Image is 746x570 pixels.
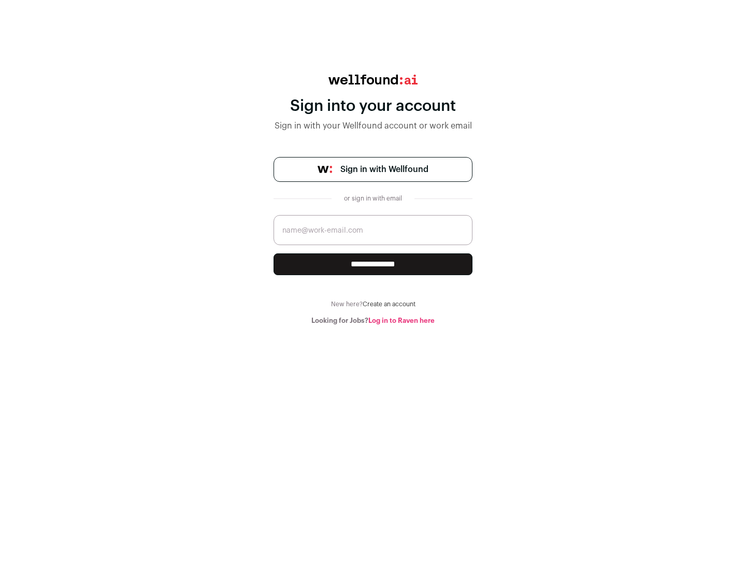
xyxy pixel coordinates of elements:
[368,317,435,324] a: Log in to Raven here
[274,317,472,325] div: Looking for Jobs?
[340,163,428,176] span: Sign in with Wellfound
[274,157,472,182] a: Sign in with Wellfound
[274,215,472,245] input: name@work-email.com
[274,300,472,308] div: New here?
[274,97,472,116] div: Sign into your account
[318,166,332,173] img: wellfound-symbol-flush-black-fb3c872781a75f747ccb3a119075da62bfe97bd399995f84a933054e44a575c4.png
[328,75,418,84] img: wellfound:ai
[274,120,472,132] div: Sign in with your Wellfound account or work email
[340,194,406,203] div: or sign in with email
[363,301,415,307] a: Create an account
